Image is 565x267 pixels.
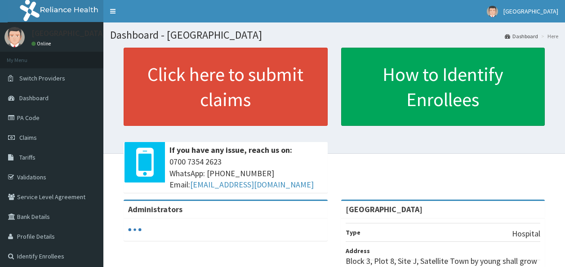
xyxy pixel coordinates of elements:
p: Hospital [512,228,540,240]
a: Click here to submit claims [124,48,328,126]
img: User Image [487,6,498,17]
li: Here [539,32,558,40]
span: Switch Providers [19,74,65,82]
b: Type [346,228,360,236]
svg: audio-loading [128,223,142,236]
b: If you have any issue, reach us on: [169,145,292,155]
strong: [GEOGRAPHIC_DATA] [346,204,423,214]
p: [GEOGRAPHIC_DATA] [31,29,106,37]
span: Tariffs [19,153,36,161]
a: Dashboard [505,32,538,40]
span: 0700 7354 2623 WhatsApp: [PHONE_NUMBER] Email: [169,156,323,191]
h1: Dashboard - [GEOGRAPHIC_DATA] [110,29,558,41]
a: [EMAIL_ADDRESS][DOMAIN_NAME] [190,179,314,190]
a: How to Identify Enrollees [341,48,545,126]
span: Dashboard [19,94,49,102]
b: Address [346,247,370,255]
b: Administrators [128,204,182,214]
img: User Image [4,27,25,47]
a: Online [31,40,53,47]
span: [GEOGRAPHIC_DATA] [503,7,558,15]
span: Claims [19,133,37,142]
